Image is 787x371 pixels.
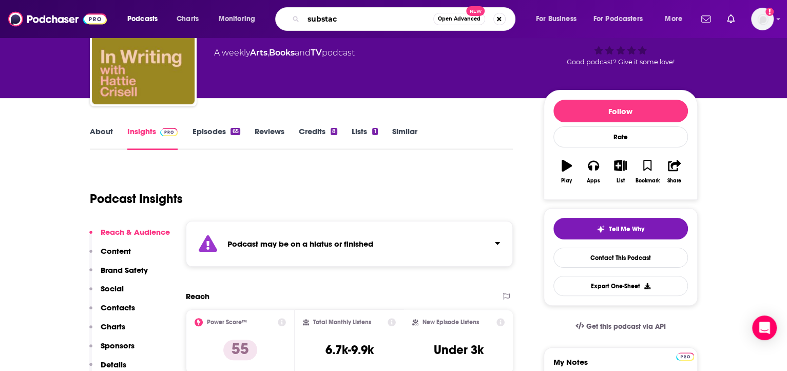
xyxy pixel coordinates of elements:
h2: Total Monthly Listens [313,319,371,326]
span: New [466,6,485,16]
button: Content [89,246,131,265]
button: tell me why sparkleTell Me Why [553,218,688,239]
a: InsightsPodchaser Pro [127,126,178,150]
h3: Under 3k [434,342,484,358]
a: Contact This Podcast [553,248,688,268]
a: Show notifications dropdown [723,10,739,28]
img: Podchaser Pro [676,353,694,361]
a: Get this podcast via API [567,314,674,339]
p: Charts [101,322,125,331]
button: open menu [658,11,695,27]
a: Pro website [676,351,694,361]
div: Apps [587,178,600,184]
button: Sponsors [89,341,135,360]
p: Details [101,360,126,369]
a: Similar [392,126,417,150]
img: User Profile [751,8,774,30]
span: For Business [536,12,577,26]
a: Show notifications dropdown [697,10,715,28]
a: Reviews [255,126,284,150]
a: Books [269,48,295,58]
p: Social [101,284,124,293]
img: Podchaser - Follow, Share and Rate Podcasts [8,9,107,29]
span: Good podcast? Give it some love! [567,58,675,66]
div: Open Intercom Messenger [752,316,777,340]
button: List [607,153,634,190]
span: More [665,12,682,26]
span: and [295,48,311,58]
button: Follow [553,100,688,122]
div: Play [561,178,572,184]
button: Contacts [89,303,135,322]
button: open menu [529,11,589,27]
button: open menu [587,11,658,27]
a: Episodes65 [192,126,240,150]
button: Show profile menu [751,8,774,30]
button: Charts [89,322,125,341]
span: For Podcasters [593,12,643,26]
button: Bookmark [634,153,661,190]
strong: Podcast may be on a hiatus or finished [227,239,373,249]
h1: Podcast Insights [90,191,183,207]
a: TV [311,48,322,58]
h2: New Episode Listens [423,319,479,326]
div: 55Good podcast? Give it some love! [544,9,698,72]
svg: Add a profile image [765,8,774,16]
button: open menu [120,11,171,27]
button: open menu [212,11,268,27]
section: Click to expand status details [186,221,513,267]
p: Brand Safety [101,265,148,275]
span: Monitoring [219,12,255,26]
input: Search podcasts, credits, & more... [303,11,433,27]
span: Tell Me Why [609,225,644,233]
span: Podcasts [127,12,158,26]
div: List [617,178,625,184]
button: Open AdvancedNew [433,13,485,25]
a: Lists1 [352,126,377,150]
img: Podchaser Pro [160,128,178,136]
div: Search podcasts, credits, & more... [285,7,525,31]
span: Logged in as pstanton [751,8,774,30]
button: Social [89,284,124,303]
button: Play [553,153,580,190]
p: 55 [223,340,257,360]
button: Apps [580,153,607,190]
div: Rate [553,126,688,147]
button: Share [661,153,687,190]
div: 65 [231,128,240,135]
button: Brand Safety [89,265,148,284]
span: Charts [177,12,199,26]
div: Bookmark [635,178,659,184]
button: Reach & Audience [89,227,170,246]
div: 1 [372,128,377,135]
span: , [267,48,269,58]
p: Content [101,246,131,256]
div: Share [667,178,681,184]
img: tell me why sparkle [597,225,605,233]
h2: Reach [186,291,209,301]
div: 8 [331,128,337,135]
button: Export One-Sheet [553,276,688,296]
a: Charts [170,11,205,27]
img: In Writing with Hattie Crisell [92,2,195,104]
h3: 6.7k-9.9k [325,342,373,358]
span: Open Advanced [438,16,481,22]
a: Arts [250,48,267,58]
p: Contacts [101,303,135,312]
div: A weekly podcast [214,47,355,59]
p: Sponsors [101,341,135,350]
span: Get this podcast via API [586,322,665,331]
p: Reach & Audience [101,227,170,237]
a: Credits8 [299,126,337,150]
a: About [90,126,113,150]
h2: Power Score™ [207,319,247,326]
